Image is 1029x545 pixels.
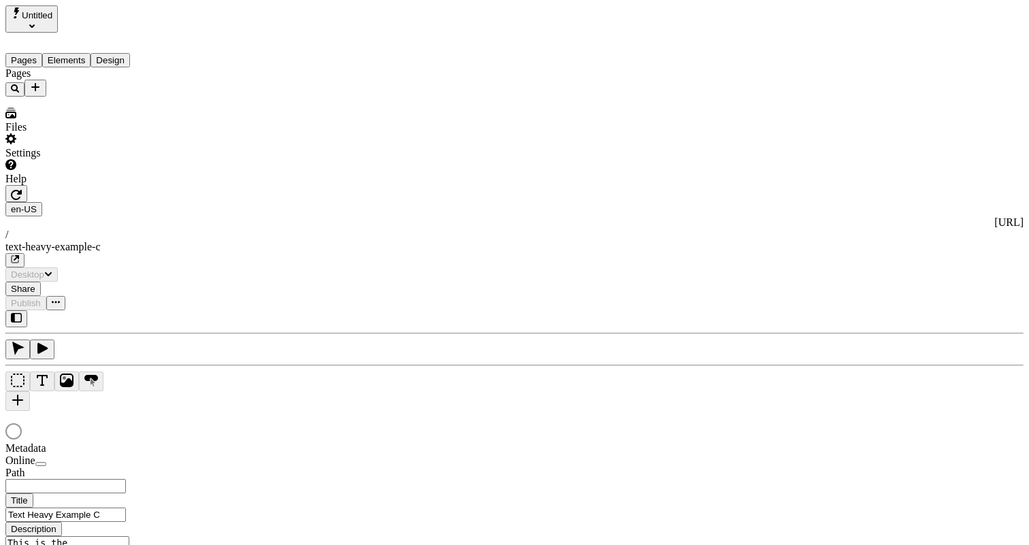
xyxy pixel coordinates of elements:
[91,53,130,67] button: Design
[5,173,181,185] div: Help
[5,229,1024,241] div: /
[11,298,41,308] span: Publish
[5,11,199,23] p: Cookie Test Route
[5,442,169,455] div: Metadata
[11,269,44,280] span: Desktop
[5,296,46,310] button: Publish
[30,371,54,391] button: Text
[11,204,37,214] span: en-US
[5,371,30,391] button: Box
[5,467,24,478] span: Path
[5,53,42,67] button: Pages
[5,202,42,216] button: Open locale picker
[11,284,35,294] span: Share
[5,282,41,296] button: Share
[5,5,58,33] button: Select site
[5,147,181,159] div: Settings
[5,267,58,282] button: Desktop
[42,53,91,67] button: Elements
[5,522,62,536] button: Description
[79,371,103,391] button: Button
[5,121,181,133] div: Files
[24,80,46,97] button: Add new
[5,455,35,466] span: Online
[5,216,1024,229] div: [URL]
[5,241,1024,253] div: text-heavy-example-c
[5,493,33,508] button: Title
[22,10,52,20] span: Untitled
[54,371,79,391] button: Image
[5,67,181,80] div: Pages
